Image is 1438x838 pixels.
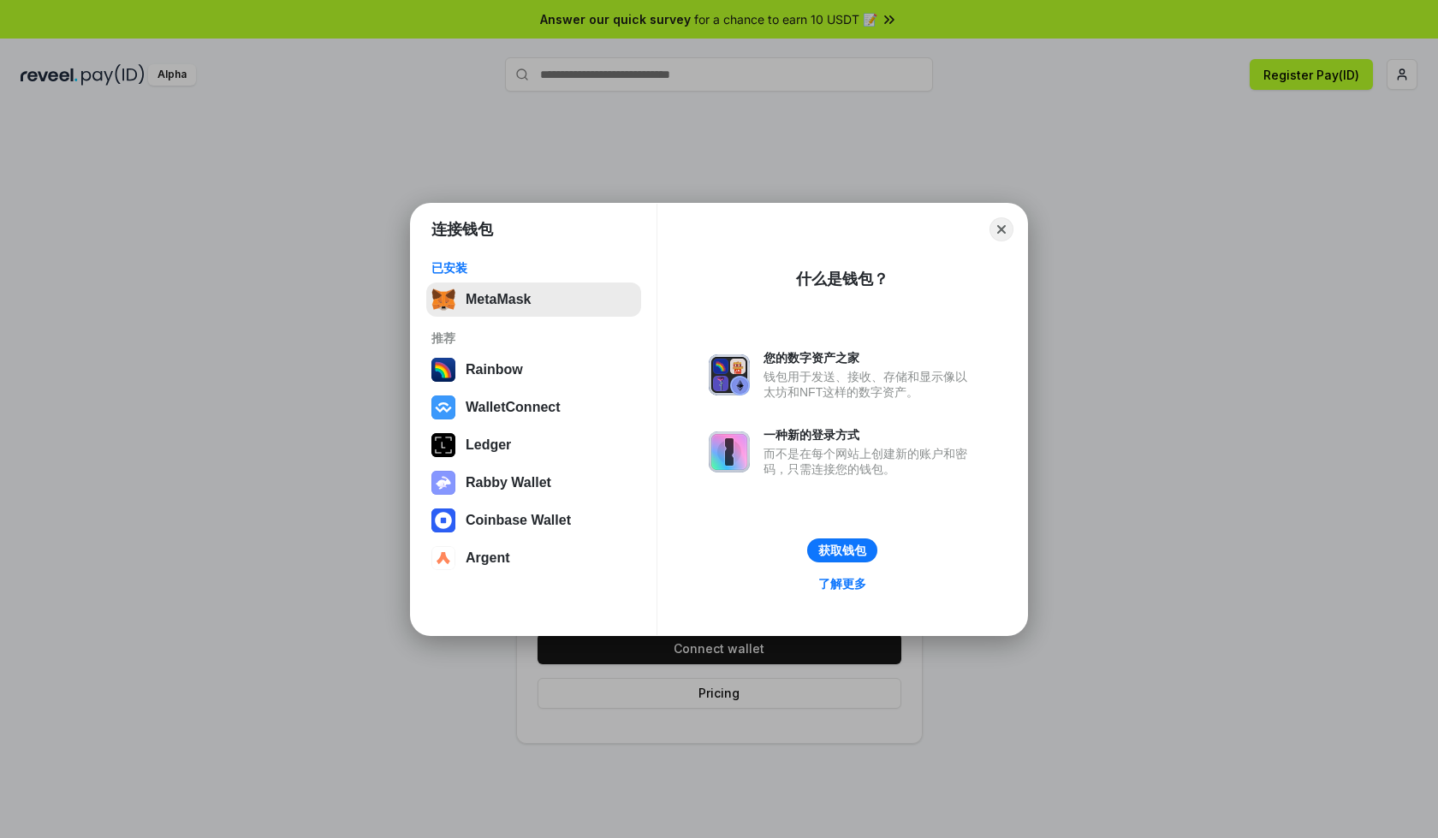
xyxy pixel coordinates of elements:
[431,508,455,532] img: svg+xml,%3Csvg%20width%3D%2228%22%20height%3D%2228%22%20viewBox%3D%220%200%2028%2028%22%20fill%3D...
[426,282,641,317] button: MetaMask
[764,427,976,443] div: 一种新的登录方式
[466,292,531,307] div: MetaMask
[426,353,641,387] button: Rainbow
[426,541,641,575] button: Argent
[466,437,511,453] div: Ledger
[989,217,1013,241] button: Close
[431,288,455,312] img: svg+xml,%3Csvg%20fill%3D%22none%22%20height%3D%2233%22%20viewBox%3D%220%200%2035%2033%22%20width%...
[431,395,455,419] img: svg+xml,%3Csvg%20width%3D%2228%22%20height%3D%2228%22%20viewBox%3D%220%200%2028%2028%22%20fill%3D...
[808,573,876,595] a: 了解更多
[431,358,455,382] img: svg+xml,%3Csvg%20width%3D%22120%22%20height%3D%22120%22%20viewBox%3D%220%200%20120%20120%22%20fil...
[709,431,750,472] img: svg+xml,%3Csvg%20xmlns%3D%22http%3A%2F%2Fwww.w3.org%2F2000%2Fsvg%22%20fill%3D%22none%22%20viewBox...
[764,446,976,477] div: 而不是在每个网站上创建新的账户和密码，只需连接您的钱包。
[709,354,750,395] img: svg+xml,%3Csvg%20xmlns%3D%22http%3A%2F%2Fwww.w3.org%2F2000%2Fsvg%22%20fill%3D%22none%22%20viewBox...
[431,219,493,240] h1: 连接钱包
[426,428,641,462] button: Ledger
[431,260,636,276] div: 已安装
[764,369,976,400] div: 钱包用于发送、接收、存储和显示像以太坊和NFT这样的数字资产。
[466,475,551,490] div: Rabby Wallet
[818,543,866,558] div: 获取钱包
[466,400,561,415] div: WalletConnect
[796,269,888,289] div: 什么是钱包？
[466,513,571,528] div: Coinbase Wallet
[431,471,455,495] img: svg+xml,%3Csvg%20xmlns%3D%22http%3A%2F%2Fwww.w3.org%2F2000%2Fsvg%22%20fill%3D%22none%22%20viewBox...
[807,538,877,562] button: 获取钱包
[466,362,523,377] div: Rainbow
[764,350,976,366] div: 您的数字资产之家
[431,330,636,346] div: 推荐
[818,576,866,591] div: 了解更多
[431,546,455,570] img: svg+xml,%3Csvg%20width%3D%2228%22%20height%3D%2228%22%20viewBox%3D%220%200%2028%2028%22%20fill%3D...
[466,550,510,566] div: Argent
[426,390,641,425] button: WalletConnect
[426,466,641,500] button: Rabby Wallet
[431,433,455,457] img: svg+xml,%3Csvg%20xmlns%3D%22http%3A%2F%2Fwww.w3.org%2F2000%2Fsvg%22%20width%3D%2228%22%20height%3...
[426,503,641,538] button: Coinbase Wallet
